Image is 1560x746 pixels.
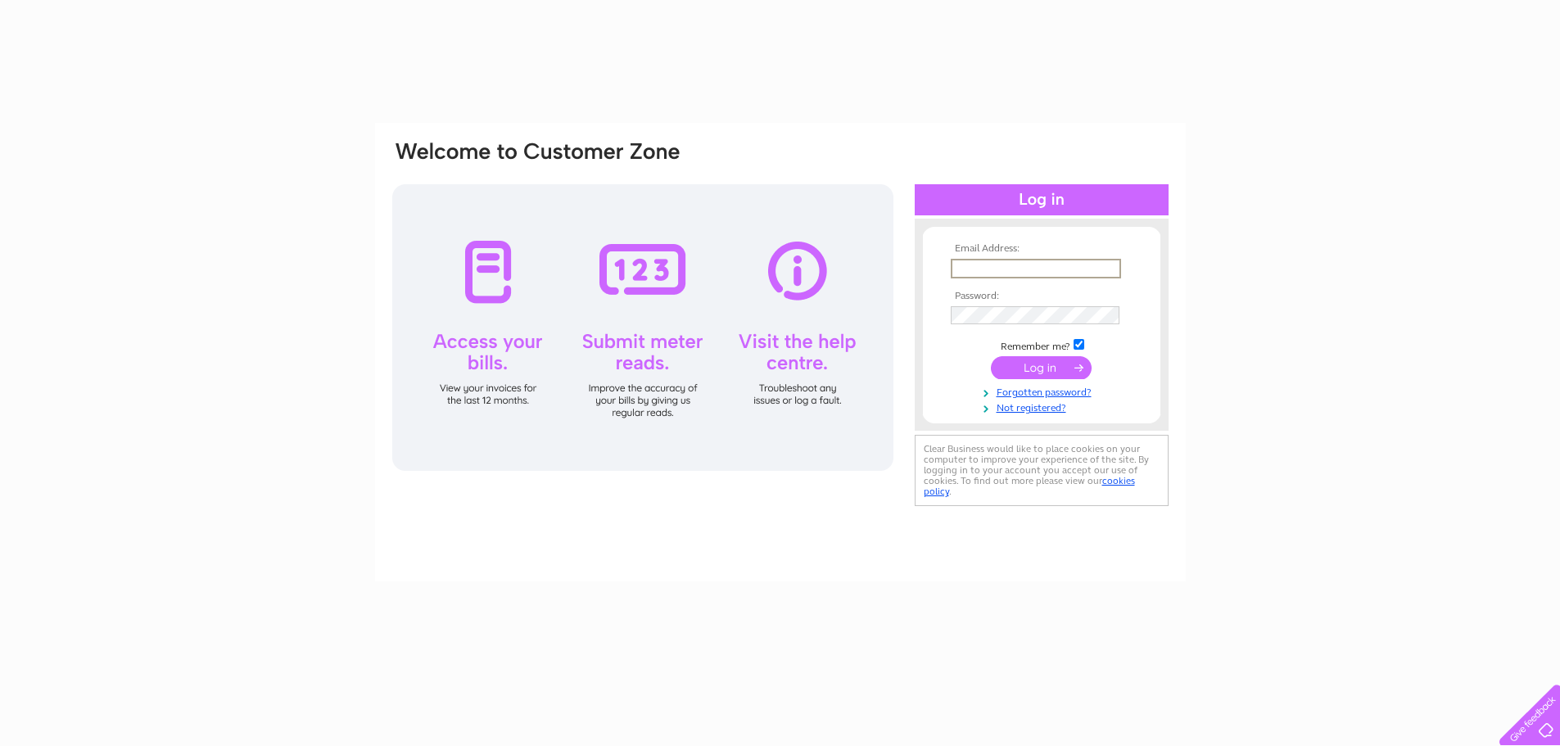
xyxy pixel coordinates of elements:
td: Remember me? [947,337,1137,353]
th: Password: [947,291,1137,302]
input: Submit [991,356,1092,379]
a: Not registered? [951,399,1137,414]
a: Forgotten password? [951,383,1137,399]
a: cookies policy [924,475,1135,497]
div: Clear Business would like to place cookies on your computer to improve your experience of the sit... [915,435,1169,506]
th: Email Address: [947,243,1137,255]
